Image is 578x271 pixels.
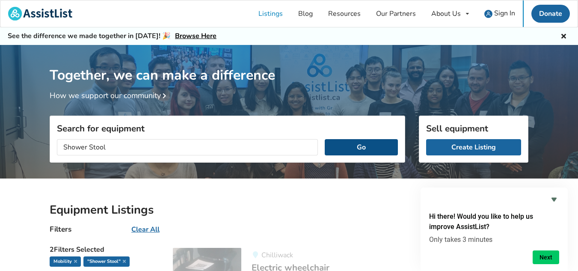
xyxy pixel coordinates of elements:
[429,194,559,264] div: Hi there! Would you like to help us improve AssistList?
[57,123,398,134] h3: Search for equipment
[50,45,528,84] h1: Together, we can make a difference
[320,0,368,27] a: Resources
[429,235,559,244] p: Only takes 3 minutes
[533,250,559,264] button: Next question
[426,139,521,155] a: Create Listing
[431,10,461,17] div: About Us
[50,256,81,267] div: Mobility
[57,139,318,155] input: I am looking for...
[50,90,169,101] a: How we support our community
[50,203,528,217] h2: Equipment Listings
[426,123,521,134] h3: Sell equipment
[531,5,570,23] a: Donate
[368,0,424,27] a: Our Partners
[549,194,559,205] button: Hide survey
[50,224,71,234] h4: Filters
[131,225,160,234] u: Clear All
[50,241,159,256] h5: 2 Filters Selected
[429,211,559,232] h2: Hi there! Would you like to help us improve AssistList?
[494,9,515,18] span: Sign In
[8,32,216,41] h5: See the difference we made together in [DATE]! 🎉
[290,0,320,27] a: Blog
[484,10,492,18] img: user icon
[251,0,290,27] a: Listings
[8,7,72,21] img: assistlist-logo
[325,139,398,155] button: Go
[83,256,130,267] div: "Shower Stool"
[175,31,216,41] a: Browse Here
[477,0,523,27] a: user icon Sign In
[261,250,293,260] span: Chilliwack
